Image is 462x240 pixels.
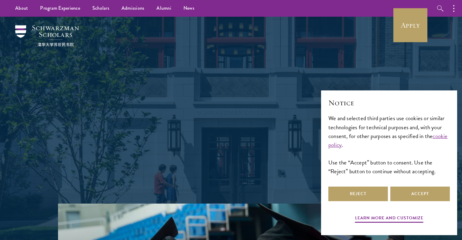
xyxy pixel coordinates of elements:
[328,114,450,175] div: We and selected third parties use cookies or similar technologies for technical purposes and, wit...
[15,25,79,46] img: Schwarzman Scholars
[328,187,388,201] button: Reject
[390,187,450,201] button: Accept
[122,101,341,173] p: Schwarzman Scholars is a prestigious one-year, fully funded master’s program in global affairs at...
[328,98,450,108] h2: Notice
[355,214,423,224] button: Learn more and customize
[328,132,448,149] a: cookie policy
[393,8,427,42] a: Apply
